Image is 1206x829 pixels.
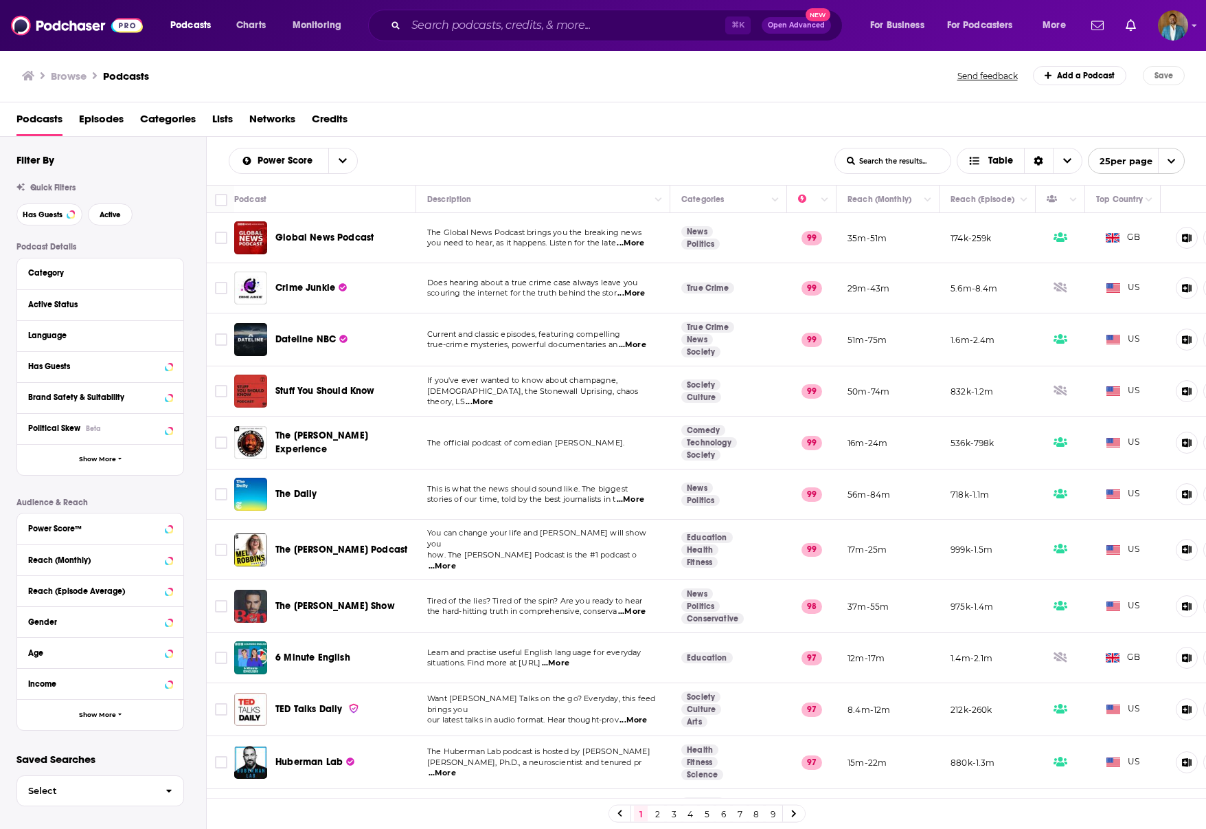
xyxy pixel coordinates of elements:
[681,769,723,780] a: Science
[17,786,155,795] span: Select
[801,281,822,295] p: 99
[801,651,822,665] p: 97
[16,498,184,507] p: Audience & Reach
[951,334,995,346] p: 1.6m-2.4m
[30,183,76,192] span: Quick Filters
[234,375,267,408] img: Stuff You Should Know
[28,388,172,406] button: Brand Safety & Suitability
[681,379,720,390] a: Society
[234,272,267,305] a: Crime Junkie
[227,14,274,36] a: Charts
[234,221,267,254] img: Global News Podcast
[1106,487,1140,501] span: US
[28,423,80,433] span: Political Skew
[542,658,569,669] span: ...More
[234,590,267,623] img: The Ben Shapiro Show
[951,437,994,449] p: 536k-798k
[700,806,714,822] a: 5
[275,282,335,294] span: Crime Junkie
[767,192,784,208] button: Column Actions
[275,543,407,557] a: The [PERSON_NAME] Podcast
[466,397,493,408] span: ...More
[1106,384,1140,398] span: US
[951,232,992,244] p: 174k-259k
[681,191,724,208] div: Categories
[275,600,395,612] span: The [PERSON_NAME] Show
[17,699,183,730] button: Show More
[16,203,82,225] button: Has Guests
[170,16,211,35] span: Podcasts
[275,385,375,397] span: Stuff You Should Know
[275,703,343,715] span: TED Talks Daily
[681,532,733,543] a: Education
[619,715,647,726] span: ...More
[215,600,227,612] span: Toggle select row
[275,333,348,346] a: Dateline NBC
[275,281,347,295] a: Crime Junkie
[801,231,822,245] p: 99
[681,495,720,506] a: Politics
[275,429,411,456] a: The [PERSON_NAME] Experience
[275,651,350,665] a: 6 Minute English
[847,191,911,208] div: Reach (Monthly)
[798,191,817,208] div: Power Score
[1089,151,1152,172] span: 25 per page
[234,478,267,511] a: The Daily
[1016,192,1032,208] button: Column Actions
[681,392,721,403] a: Culture
[847,544,887,555] p: 17m-25m
[681,450,720,461] a: Society
[215,703,227,716] span: Toggle select row
[275,755,354,769] a: Huberman Lab
[683,806,697,822] a: 4
[650,806,664,822] a: 2
[681,613,744,624] a: Conservative
[951,386,994,397] p: 832k-1.2m
[427,386,638,407] span: [DEMOGRAPHIC_DATA], the Stonewall Uprising, chaos theory, LS
[16,775,184,806] button: Select
[427,606,617,616] span: the hard-hitting truth in comprehensive, conserva
[293,16,341,35] span: Monitoring
[847,437,887,449] p: 16m-24m
[951,757,995,769] p: 880k-1.3m
[1024,148,1053,173] div: Sort Direction
[1106,599,1140,613] span: US
[681,544,718,555] a: Health
[234,323,267,356] a: Dateline NBC
[847,386,889,397] p: 50m-74m
[215,544,227,556] span: Toggle select row
[11,12,143,38] img: Podchaser - Follow, Share and Rate Podcasts
[1106,755,1140,769] span: US
[951,601,994,612] p: 975k-1.4m
[427,278,637,287] span: Does hearing about a true crime case always leave you
[1106,281,1140,295] span: US
[951,704,992,716] p: 212k-260k
[16,108,62,136] a: Podcasts
[681,283,734,294] a: True Crime
[28,555,161,565] div: Reach (Monthly)
[617,494,644,505] span: ...More
[234,746,267,779] img: Huberman Lab
[427,596,642,606] span: Tired of the lies? Tired of the spin? Are you ready to hear
[234,426,267,459] img: The Joe Rogan Experience
[103,69,149,82] a: Podcasts
[79,456,116,463] span: Show More
[1088,148,1185,174] button: open menu
[1106,703,1140,716] span: US
[275,333,336,345] span: Dateline NBC
[28,362,161,371] div: Has Guests
[681,601,720,612] a: Politics
[249,108,295,136] a: Networks
[234,191,266,208] div: Podcast
[212,108,233,136] span: Lists
[1043,16,1066,35] span: More
[1106,436,1140,450] span: US
[427,438,624,447] span: The official podcast of comedian [PERSON_NAME].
